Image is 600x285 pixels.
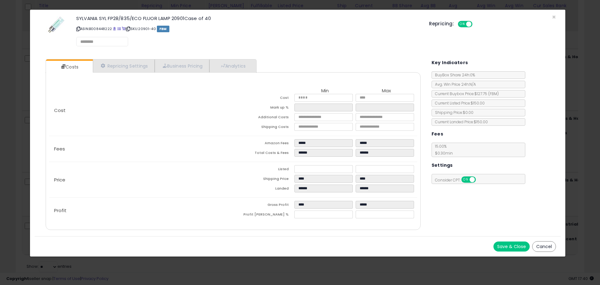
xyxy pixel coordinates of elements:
[432,91,499,96] span: Current Buybox Price:
[49,146,233,151] p: Fees
[233,185,294,194] td: Landed
[122,26,125,31] a: Your listing only
[432,82,476,87] span: Avg. Win Price 24h: N/A
[432,144,453,156] span: 15.00 %
[46,61,92,73] a: Costs
[233,201,294,211] td: Gross Profit
[429,21,454,26] h5: Repricing:
[493,242,530,252] button: Save & Close
[233,139,294,149] td: Amazon Fees
[488,91,499,96] span: ( FBM )
[49,177,233,182] p: Price
[49,208,233,213] p: Profit
[233,94,294,104] td: Cost
[532,241,556,252] button: Cancel
[458,22,466,27] span: ON
[472,22,482,27] span: OFF
[155,59,209,72] a: Business Pricing
[432,119,488,125] span: Current Landed Price: $150.00
[233,165,294,175] td: Listed
[432,59,468,67] h5: Key Indicators
[76,24,420,34] p: ASIN: B008448222 | SKU: 20901-40
[233,113,294,123] td: Additional Costs
[117,26,121,31] a: All offer listings
[233,104,294,113] td: Mark up %
[113,26,116,31] a: BuyBox page
[46,16,65,35] img: 21r7oLyuqpL._SL60_.jpg
[462,177,470,182] span: ON
[76,16,420,21] h3: SYLVANIA SYL FP28/835/ECO FLUOR LAMP 20901Case of 40
[432,161,453,169] h5: Settings
[432,130,443,138] h5: Fees
[233,211,294,220] td: Profit [PERSON_NAME] %
[432,150,453,156] span: $0.30 min
[233,149,294,159] td: Total Costs & Fees
[233,123,294,133] td: Shipping Costs
[432,100,485,106] span: Current Listed Price: $150.00
[356,88,417,94] th: Max
[294,88,356,94] th: Min
[432,110,473,115] span: Shipping Price: $0.00
[475,177,485,182] span: OFF
[157,26,169,32] span: FBM
[552,13,556,22] span: ×
[474,91,499,96] span: $127.75
[432,177,484,183] span: Consider CPT:
[209,59,256,72] a: Analytics
[93,59,155,72] a: Repricing Settings
[432,72,475,78] span: BuyBox Share 24h: 0%
[49,108,233,113] p: Cost
[233,175,294,185] td: Shipping Price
